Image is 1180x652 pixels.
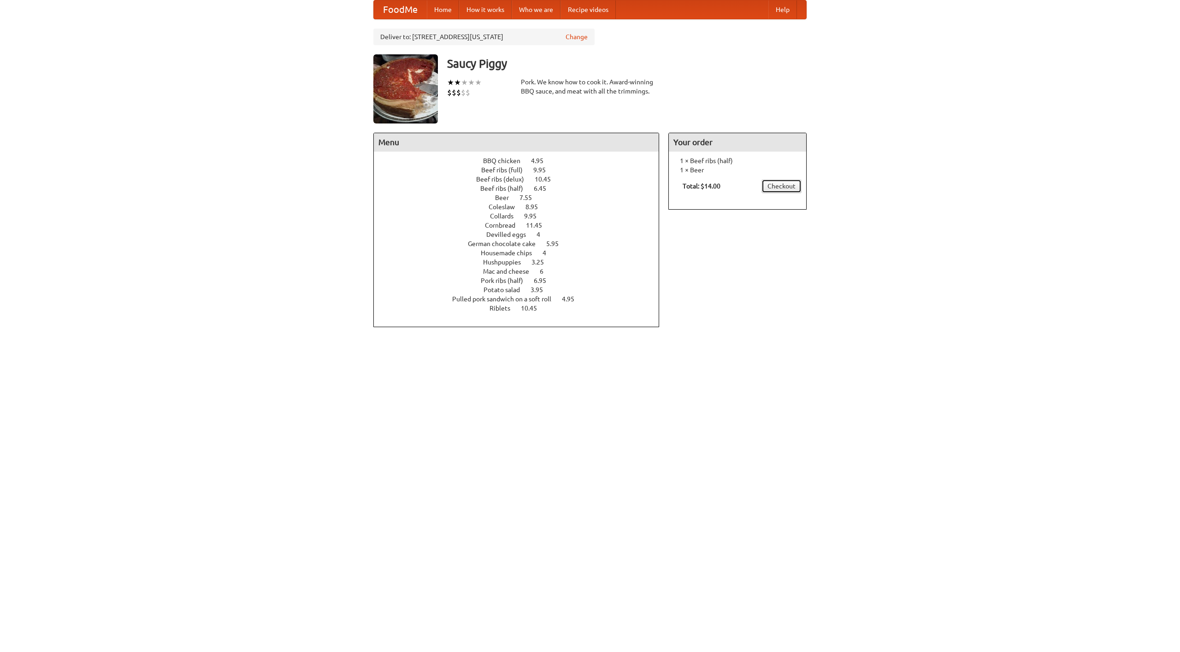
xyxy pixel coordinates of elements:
span: 6.95 [534,277,555,284]
span: Pork ribs (half) [481,277,532,284]
img: angular.jpg [373,54,438,123]
span: Hushpuppies [483,258,530,266]
a: Coleslaw 8.95 [489,203,555,211]
li: $ [447,88,452,98]
span: Potato salad [484,286,529,294]
li: $ [466,88,470,98]
span: 6 [540,268,553,275]
a: Change [566,32,588,41]
h4: Menu [374,133,659,152]
span: Mac and cheese [483,268,538,275]
a: Beer 7.55 [495,194,549,201]
div: Deliver to: [STREET_ADDRESS][US_STATE] [373,29,595,45]
a: FoodMe [374,0,427,19]
a: Checkout [761,179,802,193]
li: 1 × Beef ribs (half) [673,156,802,165]
span: 9.95 [524,212,546,220]
a: Beef ribs (delux) 10.45 [476,176,568,183]
span: 8.95 [525,203,547,211]
h4: Your order [669,133,806,152]
a: Mac and cheese 6 [483,268,560,275]
span: Housemade chips [481,249,541,257]
span: 10.45 [521,305,546,312]
a: Hushpuppies 3.25 [483,258,561,266]
a: Housemade chips 4 [481,249,563,257]
li: $ [452,88,456,98]
span: Pulled pork sandwich on a soft roll [452,295,560,303]
span: Beef ribs (half) [480,185,532,192]
span: 4 [543,249,555,257]
span: 3.25 [531,258,553,266]
span: BBQ chicken [483,157,530,164]
li: $ [456,88,461,98]
li: ★ [454,77,461,88]
a: Collards 9.95 [490,212,554,220]
span: Coleslaw [489,203,524,211]
a: German chocolate cake 5.95 [468,240,576,247]
h3: Saucy Piggy [447,54,807,73]
a: Devilled eggs 4 [486,231,557,238]
span: German chocolate cake [468,240,545,247]
div: Pork. We know how to cook it. Award-winning BBQ sauce, and meat with all the trimmings. [521,77,659,96]
li: $ [461,88,466,98]
span: 4.95 [531,157,553,164]
span: Beef ribs (delux) [476,176,533,183]
li: 1 × Beer [673,165,802,175]
li: ★ [475,77,482,88]
a: Who we are [512,0,560,19]
li: ★ [461,77,468,88]
span: 7.55 [519,194,541,201]
span: 10.45 [535,176,560,183]
span: Beef ribs (full) [481,166,532,174]
span: Cornbread [485,222,525,229]
a: Riblets 10.45 [490,305,554,312]
span: 4 [537,231,549,238]
a: How it works [459,0,512,19]
a: Beef ribs (full) 9.95 [481,166,563,174]
span: Collards [490,212,523,220]
span: 3.95 [531,286,552,294]
span: 6.45 [534,185,555,192]
span: 11.45 [526,222,551,229]
a: Pork ribs (half) 6.95 [481,277,563,284]
span: Devilled eggs [486,231,535,238]
a: Pulled pork sandwich on a soft roll 4.95 [452,295,591,303]
a: Home [427,0,459,19]
li: ★ [468,77,475,88]
span: Beer [495,194,518,201]
a: Help [768,0,797,19]
a: Recipe videos [560,0,616,19]
span: 5.95 [546,240,568,247]
span: 4.95 [562,295,584,303]
li: ★ [447,77,454,88]
span: Riblets [490,305,519,312]
a: Potato salad 3.95 [484,286,560,294]
b: Total: $14.00 [683,182,720,190]
a: Beef ribs (half) 6.45 [480,185,563,192]
a: BBQ chicken 4.95 [483,157,560,164]
span: 9.95 [533,166,555,174]
a: Cornbread 11.45 [485,222,559,229]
